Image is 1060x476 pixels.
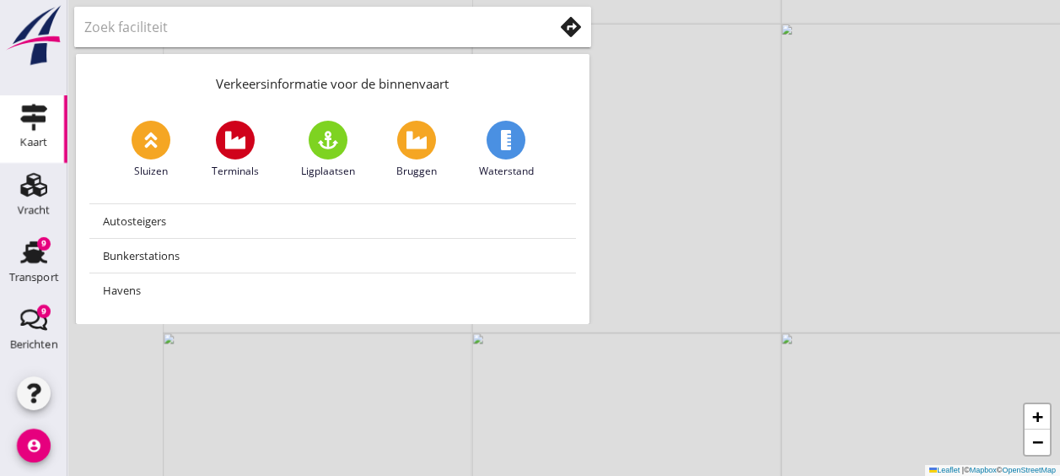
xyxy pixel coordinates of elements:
a: OpenStreetMap [1002,466,1056,474]
span: + [1032,406,1043,427]
a: Waterstand [479,121,534,179]
a: Terminals [212,121,259,179]
a: Ligplaatsen [301,121,355,179]
span: Ligplaatsen [301,164,355,179]
div: Havens [103,280,562,300]
input: Zoek faciliteit [84,14,530,41]
i: account_circle [17,429,51,462]
div: 9 [37,237,51,251]
a: Bruggen [396,121,437,179]
div: Verkeersinformatie voor de binnenvaart [76,54,589,107]
a: Zoom out [1025,430,1050,455]
div: Transport [9,272,59,283]
span: − [1032,431,1043,452]
a: Zoom in [1025,404,1050,430]
span: Bruggen [396,164,437,179]
a: Sluizen [132,121,170,179]
img: logo-small.a267ee39.svg [3,4,64,67]
a: Mapbox [970,466,997,474]
div: Berichten [10,339,58,350]
div: Autosteigers [103,211,562,231]
span: | [962,466,964,474]
div: © © [925,465,1060,476]
a: Leaflet [929,466,960,474]
div: Bunkerstations [103,246,562,266]
span: Sluizen [134,164,168,179]
div: 9 [37,305,51,318]
div: Vracht [18,204,51,215]
div: Kaart [20,137,47,148]
span: Waterstand [479,164,534,179]
span: Terminals [212,164,259,179]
